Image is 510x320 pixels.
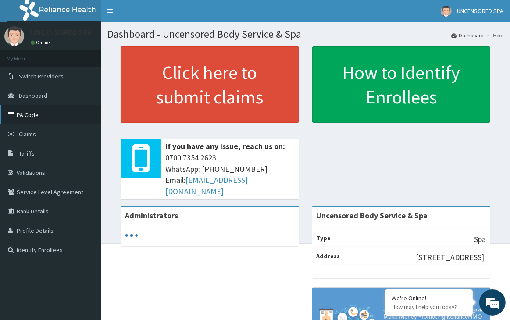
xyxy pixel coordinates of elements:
a: Dashboard [451,32,484,39]
span: Tariffs [19,149,35,157]
p: Spa [474,234,486,245]
img: User Image [4,26,24,46]
strong: Uncensored Body Service & Spa [317,210,428,220]
h1: Dashboard - Uncensored Body Service & Spa [107,28,503,40]
b: Address [317,252,340,260]
p: How may I help you today? [392,303,466,311]
span: Claims [19,130,36,138]
a: Online [31,39,52,46]
span: Dashboard [19,92,47,100]
li: Here [485,32,503,39]
a: [EMAIL_ADDRESS][DOMAIN_NAME] [165,175,248,196]
p: [STREET_ADDRESS]. [416,252,486,263]
b: Type [317,234,331,242]
b: If you have any issue, reach us on: [165,141,285,151]
a: Click here to submit claims [121,46,299,123]
svg: audio-loading [125,229,138,242]
span: UNCENSORED SPA [457,7,503,15]
span: 0700 7354 2623 WhatsApp: [PHONE_NUMBER] Email: [165,152,295,197]
img: User Image [441,6,452,17]
a: How to Identify Enrollees [312,46,491,123]
div: We're Online! [392,294,466,302]
p: UNCENSORED SPA [31,28,92,36]
span: Switch Providers [19,72,64,80]
b: Administrators [125,210,178,220]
